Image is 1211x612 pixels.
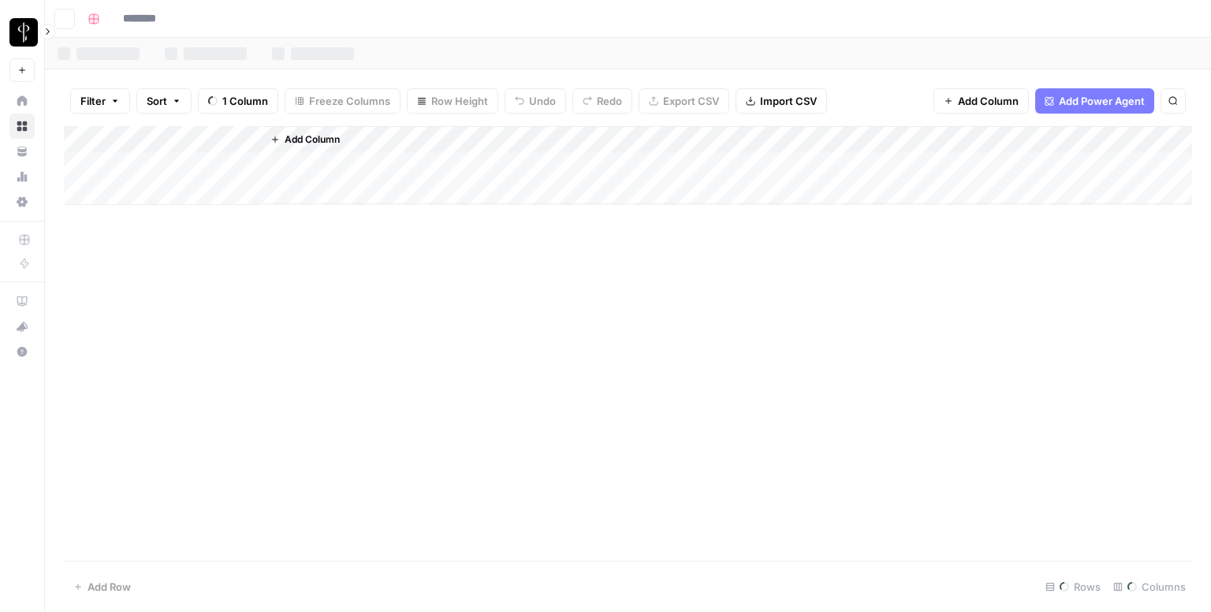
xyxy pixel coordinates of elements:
[9,139,35,164] a: Your Data
[9,339,35,364] button: Help + Support
[9,88,35,114] a: Home
[309,93,390,109] span: Freeze Columns
[9,314,35,339] button: What's new?
[1059,93,1145,109] span: Add Power Agent
[431,93,488,109] span: Row Height
[9,164,35,189] a: Usage
[1039,574,1107,599] div: Rows
[958,93,1019,109] span: Add Column
[505,88,566,114] button: Undo
[70,88,130,114] button: Filter
[639,88,729,114] button: Export CSV
[222,93,268,109] span: 1 Column
[9,13,35,52] button: Workspace: LP Production Workloads
[285,88,401,114] button: Freeze Columns
[760,93,817,109] span: Import CSV
[10,315,34,338] div: What's new?
[9,289,35,314] a: AirOps Academy
[663,93,719,109] span: Export CSV
[9,189,35,215] a: Settings
[9,18,38,47] img: LP Production Workloads Logo
[529,93,556,109] span: Undo
[597,93,622,109] span: Redo
[933,88,1029,114] button: Add Column
[9,114,35,139] a: Browse
[572,88,632,114] button: Redo
[198,88,278,114] button: 1 Column
[64,574,140,599] button: Add Row
[264,129,346,150] button: Add Column
[1035,88,1154,114] button: Add Power Agent
[136,88,192,114] button: Sort
[147,93,167,109] span: Sort
[736,88,827,114] button: Import CSV
[285,132,340,147] span: Add Column
[80,93,106,109] span: Filter
[88,579,131,595] span: Add Row
[1107,574,1192,599] div: Columns
[407,88,498,114] button: Row Height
